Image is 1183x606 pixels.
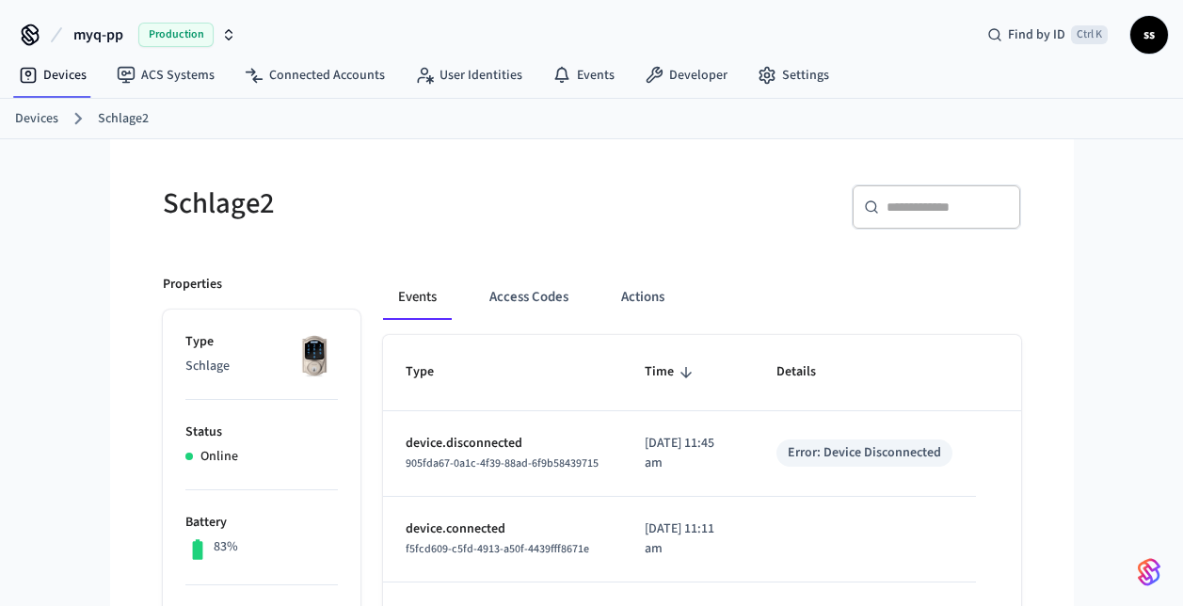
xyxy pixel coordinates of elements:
[291,332,338,379] img: Schlage Sense Smart Deadbolt with Camelot Trim, Front
[185,357,338,376] p: Schlage
[743,58,844,92] a: Settings
[406,519,599,539] p: device.connected
[645,434,732,473] p: [DATE] 11:45 am
[645,519,732,559] p: [DATE] 11:11 am
[537,58,630,92] a: Events
[1008,25,1065,44] span: Find by ID
[383,275,1021,320] div: ant example
[972,18,1123,52] div: Find by IDCtrl K
[406,434,599,454] p: device.disconnected
[400,58,537,92] a: User Identities
[474,275,584,320] button: Access Codes
[645,358,698,387] span: Time
[1132,18,1166,52] span: ss
[214,537,238,557] p: 83%
[406,358,458,387] span: Type
[630,58,743,92] a: Developer
[776,358,840,387] span: Details
[185,513,338,533] p: Battery
[163,275,222,295] p: Properties
[15,109,58,129] a: Devices
[102,58,230,92] a: ACS Systems
[98,109,149,129] a: Schlage2
[1071,25,1108,44] span: Ctrl K
[1138,557,1160,587] img: SeamLogoGradient.69752ec5.svg
[1130,16,1168,54] button: ss
[4,58,102,92] a: Devices
[406,455,599,471] span: 905fda67-0a1c-4f39-88ad-6f9b58439715
[138,23,214,47] span: Production
[788,443,941,463] div: Error: Device Disconnected
[406,541,589,557] span: f5fcd609-c5fd-4913-a50f-4439fff8671e
[606,275,679,320] button: Actions
[185,423,338,442] p: Status
[383,275,452,320] button: Events
[200,447,238,467] p: Online
[230,58,400,92] a: Connected Accounts
[73,24,123,46] span: myq-pp
[185,332,338,352] p: Type
[163,184,581,223] h5: Schlage2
